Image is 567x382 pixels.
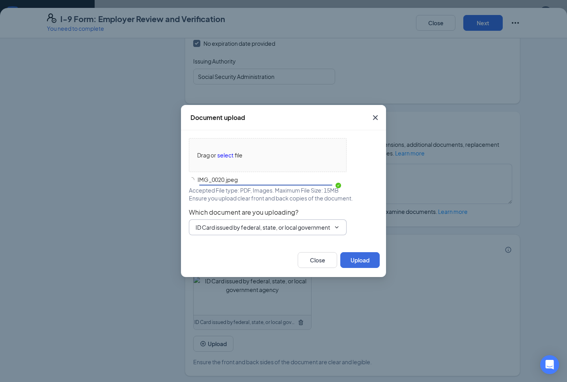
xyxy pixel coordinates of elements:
span: IMG_0020.jpeg [194,175,337,184]
span: check-circle [336,183,341,188]
span: Ensure you upload clear front and back copies of the document. [189,194,353,202]
span: Accepted File type: PDF, Images. Maximum File Size: 15MB [189,186,339,194]
span: file [235,151,242,159]
button: Close [298,252,337,268]
svg: Cross [371,113,380,122]
span: Drag or [197,151,216,159]
span: Which document are you uploading? [189,208,378,216]
div: Open Intercom Messenger [540,355,559,374]
button: Close [365,105,386,130]
div: Document upload [190,113,245,122]
button: Upload [340,252,380,268]
span: Drag orselectfile [189,139,346,172]
span: select [217,151,233,159]
svg: ChevronDown [334,224,340,230]
span: loading [189,177,194,183]
input: Select document type [196,223,330,232]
